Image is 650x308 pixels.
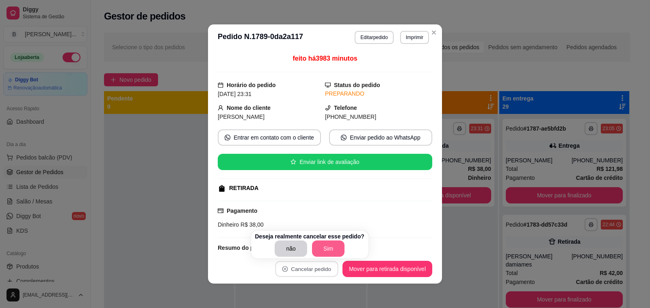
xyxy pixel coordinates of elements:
span: star [290,159,296,165]
span: [PHONE_NUMBER] [325,114,376,120]
span: R$ 38,00 [239,221,264,228]
p: Deseja realmente cancelar esse pedido? [255,232,364,240]
strong: Telefone [334,105,357,111]
button: Imprimir [400,31,429,44]
span: whats-app [341,135,347,140]
span: credit-card [218,208,223,214]
span: whats-app [225,135,230,140]
button: starEnviar link de avaliação [218,154,432,170]
button: close-circleCancelar pedido [275,261,338,277]
strong: Horário do pedido [227,82,276,88]
button: Sim [312,240,344,257]
button: Editarpedido [355,31,393,44]
span: calendar [218,82,223,88]
button: whats-appEnviar pedido ao WhatsApp [329,129,432,146]
span: phone [325,105,331,111]
button: Close [427,26,440,39]
button: Mover para retirada disponível [342,261,432,277]
span: [PERSON_NAME] [218,114,264,120]
strong: Resumo do pedido [218,245,269,251]
span: Dinheiro [218,221,239,228]
button: não [275,240,307,257]
span: close-circle [282,266,288,272]
div: PREPARANDO [325,90,432,98]
strong: Nome do cliente [227,105,271,111]
span: feito há 3983 minutos [292,55,357,62]
strong: Pagamento [227,208,257,214]
div: RETIRADA [229,184,258,192]
button: whats-appEntrar em contato com o cliente [218,129,321,146]
strong: Status do pedido [334,82,380,88]
span: [DATE] 23:31 [218,91,251,97]
span: user [218,105,223,111]
h3: Pedido N. 1789-0da2a117 [218,31,303,44]
span: desktop [325,82,331,88]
